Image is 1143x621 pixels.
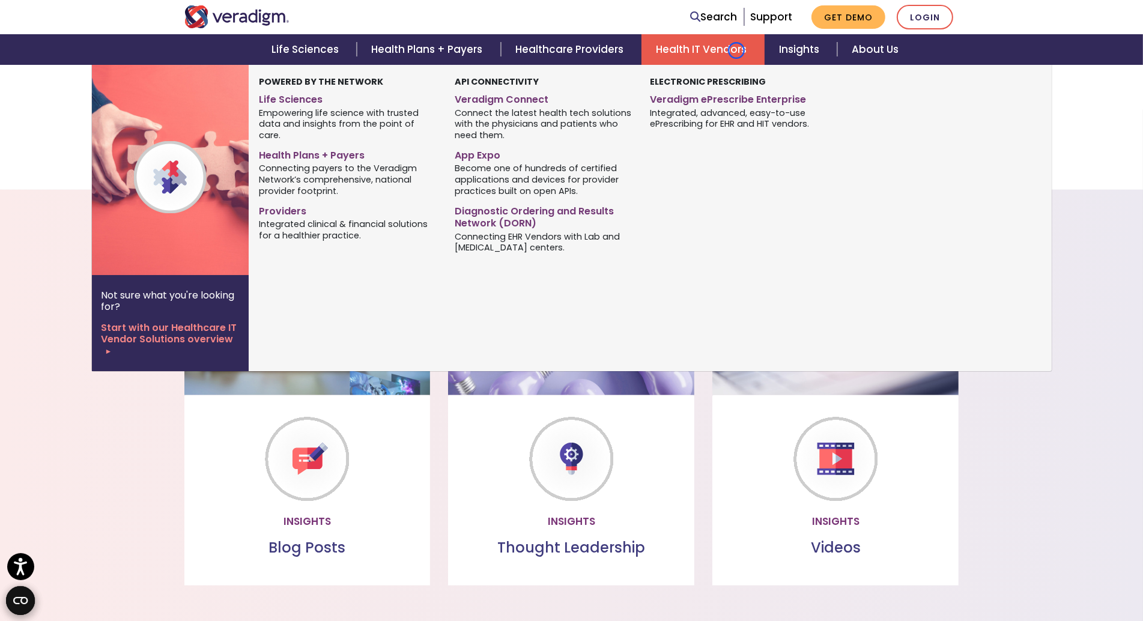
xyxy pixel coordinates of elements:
[455,162,632,197] span: Become one of hundreds of certified applications and devices for provider practices built on open...
[357,34,500,65] a: Health Plans + Payers
[811,5,885,29] a: Get Demo
[259,76,383,88] strong: Powered by the Network
[455,201,632,231] a: Diagnostic Ordering and Results Network (DORN)
[259,217,436,241] span: Integrated clinical & financial solutions for a healthier practice.
[913,535,1129,607] iframe: Drift Chat Widget
[650,76,766,88] strong: Electronic Prescribing
[194,539,421,557] h3: Blog Posts
[194,513,421,530] p: Insights
[897,5,953,29] a: Login
[102,289,239,312] p: Not sure what you're looking for?
[691,9,738,25] a: Search
[641,34,765,65] a: Health IT Vendors
[184,5,290,28] img: Veradigm logo
[259,145,436,162] a: Health Plans + Payers
[837,34,913,65] a: About Us
[455,89,632,106] a: Veradigm Connect
[257,34,357,65] a: Life Sciences
[458,513,685,530] p: Insights
[650,106,827,130] span: Integrated, advanced, easy-to-use ePrescribing for EHR and HIT vendors.
[650,89,827,106] a: Veradigm ePrescribe Enterprise
[92,65,285,275] img: Veradigm Network
[458,539,685,557] h3: Thought Leadership
[259,106,436,141] span: Empowering life science with trusted data and insights from the point of care.
[455,230,632,253] span: Connecting EHR Vendors with Lab and [MEDICAL_DATA] centers.
[102,322,239,357] a: Start with our Healthcare IT Vendor Solutions overview
[455,76,539,88] strong: API Connectivity
[750,10,792,24] a: Support
[455,145,632,162] a: App Expo
[259,201,436,218] a: Providers
[455,106,632,141] span: Connect the latest health tech solutions with the physicians and patients who need them.
[6,586,35,615] button: Open CMP widget
[722,539,949,557] h3: Videos
[259,89,436,106] a: Life Sciences
[259,162,436,197] span: Connecting payers to the Veradigm Network’s comprehensive, national provider footprint.
[765,34,837,65] a: Insights
[501,34,641,65] a: Healthcare Providers
[722,513,949,530] p: Insights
